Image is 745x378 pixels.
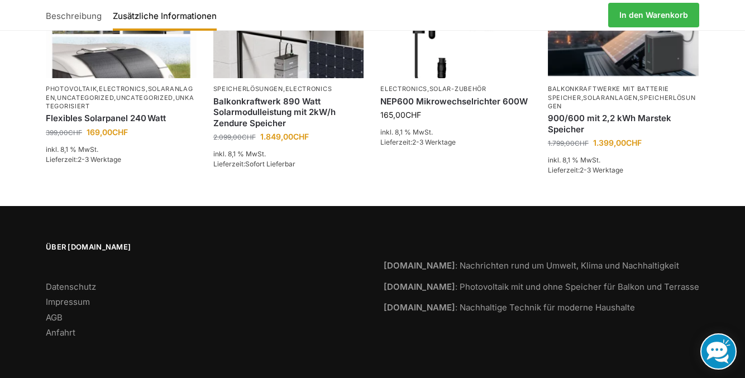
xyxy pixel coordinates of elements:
[380,85,531,93] p: ,
[245,160,295,168] span: Sofort Lieferbar
[242,133,256,141] span: CHF
[548,85,669,101] a: Balkonkraftwerke mit Batterie Speicher
[213,96,364,129] a: Balkonkraftwerk 890 Watt Solarmodulleistung mit 2kW/h Zendure Speicher
[46,85,97,93] a: Photovoltaik
[380,110,421,119] bdi: 165,00
[380,85,427,93] a: Electronics
[46,94,194,110] a: Unkategorisiert
[46,145,197,155] p: inkl. 8,1 % MwSt.
[580,166,623,174] span: 2-3 Werktage
[293,132,309,141] span: CHF
[213,160,295,168] span: Lieferzeit:
[46,85,193,101] a: Solaranlagen
[46,113,197,124] a: Flexibles Solarpanel 240 Watt
[575,139,589,147] span: CHF
[384,260,679,271] a: [DOMAIN_NAME]: Nachrichten rund um Umwelt, Klima und Nachhaltigkeit
[384,260,455,271] strong: [DOMAIN_NAME]
[429,85,486,93] a: Solar-Zubehör
[412,138,456,146] span: 2-3 Werktage
[593,138,642,147] bdi: 1.399,00
[548,85,699,111] p: , ,
[548,113,699,135] a: 900/600 mit 2,2 kWh Marstek Speicher
[116,94,173,102] a: Uncategorized
[46,128,82,137] bdi: 399,00
[87,127,128,137] bdi: 169,00
[405,110,421,119] span: CHF
[46,312,63,323] a: AGB
[384,302,635,313] a: [DOMAIN_NAME]: Nachhaltige Technik für moderne Haushalte
[46,327,75,338] a: Anfahrt
[213,85,364,93] p: ,
[112,127,128,137] span: CHF
[213,149,364,159] p: inkl. 8,1 % MwSt.
[380,127,531,137] p: inkl. 8,1 % MwSt.
[380,96,531,107] a: NEP600 Mikrowechselrichter 600W
[99,85,146,93] a: Electronics
[285,85,332,93] a: Electronics
[548,166,623,174] span: Lieferzeit:
[384,281,699,292] a: [DOMAIN_NAME]: Photovoltaik mit und ohne Speicher für Balkon und Terrasse
[548,155,699,165] p: inkl. 8,1 % MwSt.
[260,132,309,141] bdi: 1.849,00
[583,94,637,102] a: Solaranlagen
[380,138,456,146] span: Lieferzeit:
[384,281,455,292] strong: [DOMAIN_NAME]
[68,128,82,137] span: CHF
[384,302,455,313] strong: [DOMAIN_NAME]
[46,281,96,292] a: Datenschutz
[46,155,121,164] span: Lieferzeit:
[46,296,90,307] a: Impressum
[57,94,114,102] a: Uncategorized
[548,94,696,110] a: Speicherlösungen
[46,85,197,111] p: , , , , ,
[213,133,256,141] bdi: 2.099,00
[46,242,361,253] span: Über [DOMAIN_NAME]
[78,155,121,164] span: 2-3 Werktage
[548,139,589,147] bdi: 1.799,00
[213,85,283,93] a: Speicherlösungen
[626,138,642,147] span: CHF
